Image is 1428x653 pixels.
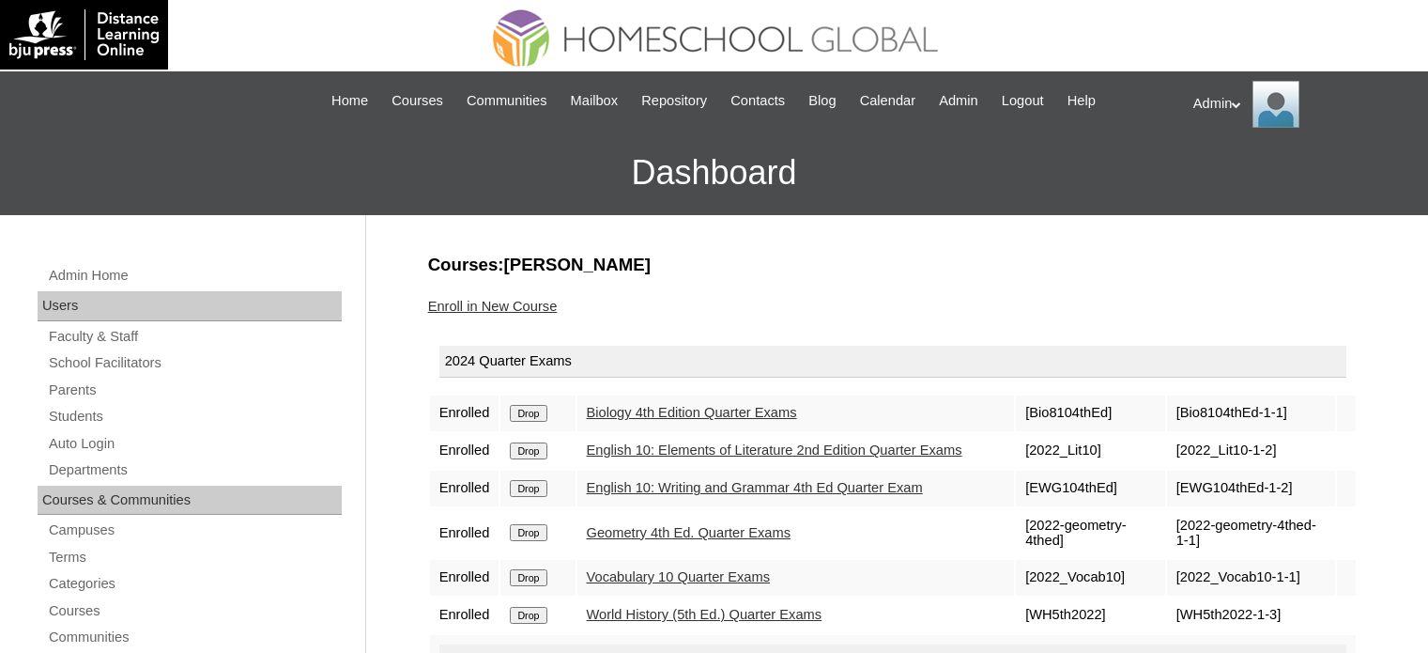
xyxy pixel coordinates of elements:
[510,524,546,541] input: Drop
[561,90,628,112] a: Mailbox
[730,90,785,112] span: Contacts
[430,508,499,558] td: Enrolled
[587,443,962,458] a: English 10: Elements of Literature 2nd Edition Quarter Exams
[510,443,546,459] input: Drop
[1016,508,1165,558] td: [2022-geometry-4thed]
[467,90,547,112] span: Communities
[587,405,797,420] a: Biology 4th Edition Quarter Exams
[1167,396,1335,431] td: [Bio8104thEd-1-1]
[808,90,836,112] span: Blog
[430,598,499,633] td: Enrolled
[392,90,443,112] span: Courses
[992,90,1053,112] a: Logout
[1167,598,1335,633] td: [WH5th2022-1-3]
[428,253,1358,277] h3: Courses:[PERSON_NAME]
[929,90,988,112] a: Admin
[9,9,159,60] img: logo-white.png
[322,90,377,112] a: Home
[860,90,915,112] span: Calendar
[47,572,342,596] a: Categories
[457,90,557,112] a: Communities
[587,607,822,622] a: World History (5th Ed.) Quarter Exams
[9,131,1419,215] h3: Dashboard
[510,607,546,624] input: Drop
[47,519,342,542] a: Campuses
[851,90,925,112] a: Calendar
[428,299,558,314] a: Enroll in New Course
[587,525,791,540] a: Geometry 4th Ed. Quarter Exams
[1167,508,1335,558] td: [2022-geometry-4thed-1-1]
[1016,396,1165,431] td: [Bio8104thEd]
[510,480,546,497] input: Drop
[430,396,499,431] td: Enrolled
[430,471,499,506] td: Enrolled
[430,560,499,596] td: Enrolled
[571,90,619,112] span: Mailbox
[430,433,499,469] td: Enrolled
[47,264,342,288] a: Admin Home
[47,379,342,402] a: Parents
[510,405,546,422] input: Drop
[1067,90,1096,112] span: Help
[587,569,771,584] a: Vocabulary 10 Quarter Exams
[1167,560,1335,596] td: [2022_Vocab10-1-1]
[47,351,342,375] a: School Facilitators
[1016,598,1165,633] td: [WH5th2022]
[1252,81,1299,128] img: Admin Homeschool Global
[38,486,342,516] div: Courses & Communities
[721,90,794,112] a: Contacts
[1016,560,1165,596] td: [2022_Vocab10]
[1016,433,1165,469] td: [2022_Lit10]
[439,346,1346,378] div: 2024 Quarter Exams
[641,90,707,112] span: Repository
[1193,81,1409,128] div: Admin
[1016,471,1165,506] td: [EWG104thEd]
[939,90,978,112] span: Admin
[47,599,342,623] a: Courses
[1167,433,1335,469] td: [2022_Lit10-1-2]
[47,546,342,569] a: Terms
[1167,471,1335,506] td: [EWG104thEd-1-2]
[799,90,845,112] a: Blog
[38,291,342,321] div: Users
[47,626,342,649] a: Communities
[47,459,342,482] a: Departments
[587,480,923,495] a: English 10: Writing and Grammar 4th Ed Quarter Exam
[1002,90,1044,112] span: Logout
[382,90,453,112] a: Courses
[47,325,342,349] a: Faculty & Staff
[1058,90,1105,112] a: Help
[331,90,368,112] span: Home
[47,432,342,456] a: Auto Login
[632,90,716,112] a: Repository
[510,569,546,586] input: Drop
[47,405,342,428] a: Students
